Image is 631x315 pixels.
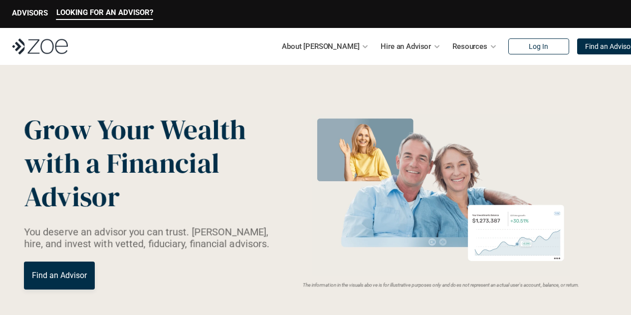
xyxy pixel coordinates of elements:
[24,110,246,149] span: Grow Your Wealth
[24,262,95,290] a: Find an Advisor
[24,144,225,216] span: with a Financial Advisor
[381,39,431,54] p: Hire an Advisor
[529,42,548,51] p: Log In
[508,38,569,54] a: Log In
[32,271,87,280] p: Find an Advisor
[24,226,275,250] p: You deserve an advisor you can trust. [PERSON_NAME], hire, and invest with vetted, fiduciary, fin...
[452,39,487,54] p: Resources
[282,39,359,54] p: About [PERSON_NAME]
[302,282,579,288] em: The information in the visuals above is for illustrative purposes only and does not represent an ...
[308,114,574,276] img: Zoe Financial Hero Image
[12,8,48,17] p: ADVISORS
[56,8,153,17] p: LOOKING FOR AN ADVISOR?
